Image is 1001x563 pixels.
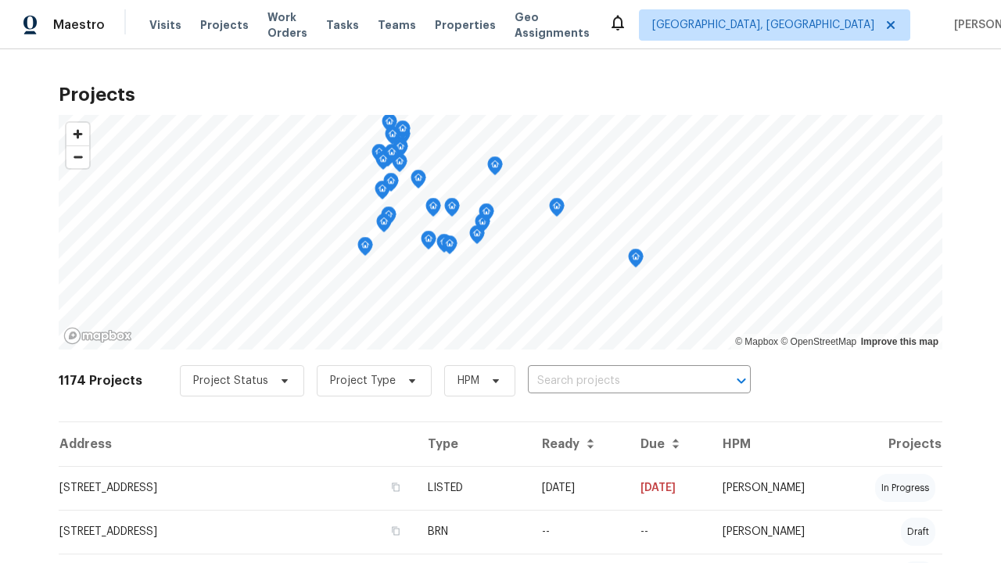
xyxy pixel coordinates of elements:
div: Map marker [393,138,408,163]
div: Map marker [421,231,436,255]
button: Copy Address [389,524,403,538]
div: Map marker [383,173,399,197]
div: Map marker [382,113,397,138]
td: [STREET_ADDRESS] [59,466,415,510]
a: OpenStreetMap [780,336,856,347]
th: Type [415,422,529,466]
div: Map marker [411,170,426,194]
div: Map marker [628,249,644,273]
td: [PERSON_NAME] [710,510,842,554]
div: Map marker [384,144,400,168]
td: -- [529,510,628,554]
th: Due [628,422,710,466]
div: Map marker [357,237,373,261]
div: Map marker [479,203,494,228]
span: HPM [457,373,479,389]
span: Work Orders [267,9,307,41]
td: [PERSON_NAME] [710,466,842,510]
td: -- [628,510,710,554]
div: in progress [875,474,935,502]
span: Project Type [330,373,396,389]
div: Map marker [375,151,391,175]
div: Map marker [549,198,565,222]
div: Map marker [444,198,460,222]
span: Maestro [53,17,105,33]
div: Map marker [442,235,457,260]
a: Mapbox homepage [63,327,132,345]
canvas: Map [59,115,942,350]
a: Improve this map [861,336,938,347]
span: Teams [378,17,416,33]
div: Map marker [436,234,452,258]
div: Map marker [385,126,400,150]
span: [GEOGRAPHIC_DATA], [GEOGRAPHIC_DATA] [652,17,874,33]
div: Map marker [380,148,396,172]
a: Mapbox [735,336,778,347]
button: Zoom out [66,145,89,168]
th: Ready [529,422,628,466]
span: Visits [149,17,181,33]
th: Projects [842,422,942,466]
button: Zoom in [66,123,89,145]
div: Map marker [475,213,490,238]
span: Projects [200,17,249,33]
h2: Projects [59,87,942,102]
td: [DATE] [628,466,710,510]
button: Open [730,370,752,392]
div: Map marker [375,181,390,205]
div: Map marker [487,156,503,181]
div: Map marker [376,213,392,238]
span: Zoom out [66,146,89,168]
h2: 1174 Projects [59,373,142,389]
div: Map marker [371,144,387,168]
td: [STREET_ADDRESS] [59,510,415,554]
div: Map marker [381,206,396,231]
div: Map marker [425,198,441,222]
span: Tasks [326,20,359,30]
div: Map marker [469,225,485,249]
td: LISTED [415,466,529,510]
span: Properties [435,17,496,33]
th: HPM [710,422,842,466]
span: Project Status [193,373,268,389]
input: Search projects [528,369,707,393]
td: BRN [415,510,529,554]
span: Geo Assignments [515,9,590,41]
th: Address [59,422,415,466]
button: Copy Address [389,480,403,494]
div: Map marker [392,153,407,178]
div: Map marker [395,120,411,145]
div: draft [901,518,935,546]
td: [DATE] [529,466,628,510]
